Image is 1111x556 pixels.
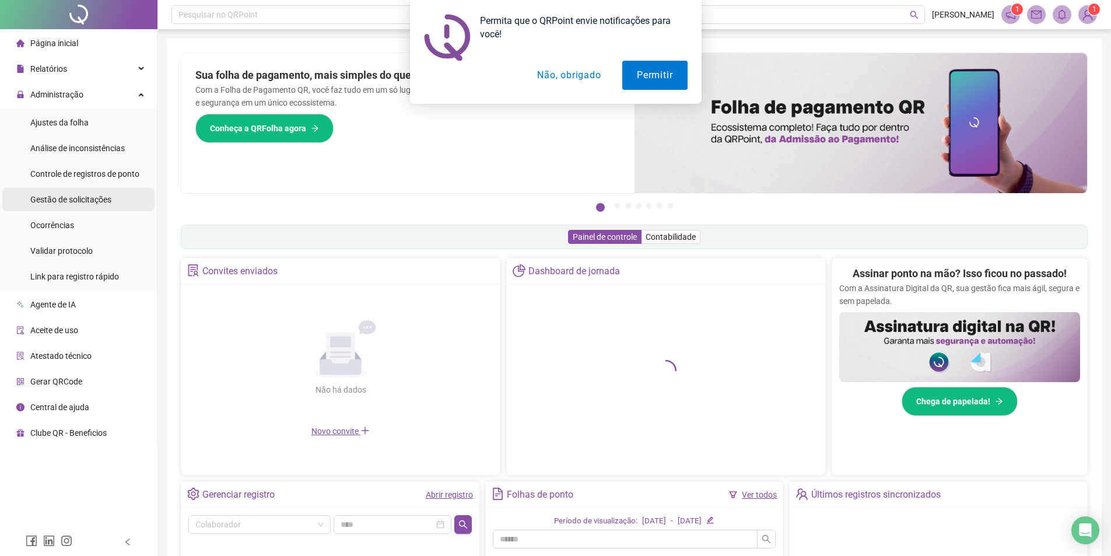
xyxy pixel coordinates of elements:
[30,428,107,438] span: Clube QR - Beneficios
[916,395,990,408] span: Chega de papelada!
[902,387,1018,416] button: Chega de papelada!
[615,203,621,209] button: 2
[622,61,687,90] button: Permitir
[811,485,941,505] div: Últimos registros sincronizados
[30,272,119,281] span: Link para registro rápido
[706,516,714,524] span: edit
[1071,516,1099,544] div: Open Intercom Messenger
[657,203,663,209] button: 6
[635,53,1088,193] img: banner%2F8d14a306-6205-4263-8e5b-06e9a85ad873.png
[596,203,605,212] button: 1
[853,265,1067,282] h2: Assinar ponto na mão? Isso ficou no passado!
[124,538,132,546] span: left
[646,203,652,209] button: 5
[360,426,370,435] span: plus
[61,535,72,547] span: instagram
[202,261,278,281] div: Convites enviados
[652,356,681,384] span: loading
[729,491,737,499] span: filter
[471,14,688,41] div: Permita que o QRPoint envie notificações para você!
[30,195,111,204] span: Gestão de solicitações
[642,515,666,527] div: [DATE]
[30,300,76,309] span: Agente de IA
[671,515,673,527] div: -
[995,397,1003,405] span: arrow-right
[839,312,1080,382] img: banner%2F02c71560-61a6-44d4-94b9-c8ab97240462.png
[30,377,82,386] span: Gerar QRCode
[30,118,89,127] span: Ajustes da folha
[30,221,74,230] span: Ocorrências
[16,326,24,334] span: audit
[742,490,777,499] a: Ver todos
[16,352,24,360] span: solution
[311,124,319,132] span: arrow-right
[30,144,125,153] span: Análise de inconsistências
[528,261,620,281] div: Dashboard de jornada
[195,114,334,143] button: Conheça a QRFolha agora
[513,264,525,277] span: pie-chart
[573,232,637,242] span: Painel de controle
[187,264,199,277] span: solution
[30,403,89,412] span: Central de ajuda
[458,520,468,529] span: search
[678,515,702,527] div: [DATE]
[426,490,473,499] a: Abrir registro
[26,535,37,547] span: facebook
[625,203,631,209] button: 3
[795,488,808,500] span: team
[43,535,55,547] span: linkedin
[762,534,771,544] span: search
[202,485,275,505] div: Gerenciar registro
[492,488,504,500] span: file-text
[424,14,471,61] img: notification icon
[646,232,696,242] span: Contabilidade
[311,426,370,436] span: Novo convite
[16,429,24,437] span: gift
[507,485,573,505] div: Folhas de ponto
[30,169,139,179] span: Controle de registros de ponto
[16,403,24,411] span: info-circle
[16,377,24,386] span: qrcode
[30,351,92,361] span: Atestado técnico
[667,203,673,209] button: 7
[210,122,306,135] span: Conheça a QRFolha agora
[636,203,642,209] button: 4
[30,326,78,335] span: Aceite de uso
[523,61,615,90] button: Não, obrigado
[839,282,1080,307] p: Com a Assinatura Digital da QR, sua gestão fica mais ágil, segura e sem papelada.
[30,246,93,256] span: Validar protocolo
[554,515,637,527] div: Período de visualização:
[187,488,199,500] span: setting
[287,383,394,396] div: Não há dados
